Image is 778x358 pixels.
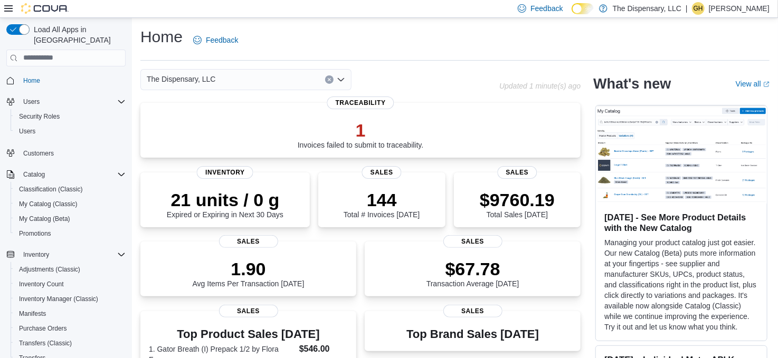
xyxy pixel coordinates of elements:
[167,189,283,219] div: Expired or Expiring in Next 30 Days
[426,258,519,288] div: Transaction Average [DATE]
[19,229,51,238] span: Promotions
[197,166,253,179] span: Inventory
[299,343,348,355] dd: $546.00
[19,127,35,136] span: Users
[15,337,76,350] a: Transfers (Classic)
[11,306,130,321] button: Manifests
[480,189,555,210] p: $9760.19
[19,339,72,347] span: Transfers (Classic)
[19,185,83,193] span: Classification (Classic)
[2,247,130,262] button: Inventory
[149,328,348,341] h3: Top Product Sales [DATE]
[15,307,50,320] a: Manifests
[2,73,130,88] button: Home
[15,293,126,305] span: Inventory Manager (Classic)
[19,280,64,288] span: Inventory Count
[11,182,130,197] button: Classification (Classic)
[19,248,53,261] button: Inventory
[593,75,671,92] h2: What's new
[15,110,126,123] span: Security Roles
[497,166,537,179] span: Sales
[15,227,126,240] span: Promotions
[572,3,594,14] input: Dark Mode
[19,248,126,261] span: Inventory
[15,125,40,138] a: Users
[15,337,126,350] span: Transfers (Classic)
[499,82,581,90] p: Updated 1 minute(s) ago
[11,197,130,211] button: My Catalog (Classic)
[604,237,758,332] p: Managing your product catalog just got easier. Our new Catalog (Beta) puts more information at yo...
[709,2,770,15] p: [PERSON_NAME]
[426,258,519,279] p: $67.78
[692,2,705,15] div: Gillian Hendrix
[19,112,60,121] span: Security Roles
[167,189,283,210] p: 21 units / 0 g
[344,189,420,219] div: Total # Invoices [DATE]
[19,95,126,108] span: Users
[11,292,130,306] button: Inventory Manager (Classic)
[325,75,334,84] button: Clear input
[19,168,49,181] button: Catalog
[327,96,394,109] span: Traceability
[15,183,87,196] a: Classification (Classic)
[19,295,98,303] span: Inventory Manager (Classic)
[23,98,40,106] span: Users
[15,198,82,210] a: My Catalog (Classic)
[11,124,130,139] button: Users
[23,76,40,85] span: Home
[2,94,130,109] button: Users
[30,24,126,45] span: Load All Apps in [GEOGRAPHIC_DATA]
[362,166,402,179] span: Sales
[298,120,424,141] p: 1
[23,149,54,158] span: Customers
[19,146,126,159] span: Customers
[11,336,130,351] button: Transfers (Classic)
[406,328,539,341] h3: Top Brand Sales [DATE]
[15,293,102,305] a: Inventory Manager (Classic)
[193,258,305,288] div: Avg Items Per Transaction [DATE]
[15,278,126,291] span: Inventory Count
[19,309,46,318] span: Manifests
[219,235,278,248] span: Sales
[15,212,74,225] a: My Catalog (Beta)
[23,250,49,259] span: Inventory
[15,212,126,225] span: My Catalog (Beta)
[140,26,183,47] h1: Home
[15,278,68,291] a: Inventory Count
[19,74,44,87] a: Home
[15,263,126,276] span: Adjustments (Classic)
[613,2,681,15] p: The Dispensary, LLC
[11,277,130,292] button: Inventory Count
[206,35,238,45] span: Feedback
[15,263,84,276] a: Adjustments (Classic)
[219,305,278,317] span: Sales
[15,183,126,196] span: Classification (Classic)
[443,235,502,248] span: Sales
[15,322,126,335] span: Purchase Orders
[11,321,130,336] button: Purchase Orders
[19,168,126,181] span: Catalog
[193,258,305,279] p: 1.90
[147,73,215,85] span: The Dispensary, LLC
[19,95,44,108] button: Users
[2,167,130,182] button: Catalog
[15,110,64,123] a: Security Roles
[15,307,126,320] span: Manifests
[11,109,130,124] button: Security Roles
[736,80,770,88] a: View allExternal link
[15,125,126,138] span: Users
[686,2,688,15] p: |
[21,3,69,14] img: Cova
[344,189,420,210] p: 144
[15,198,126,210] span: My Catalog (Classic)
[19,215,70,223] span: My Catalog (Beta)
[15,227,55,240] a: Promotions
[604,212,758,233] h3: [DATE] - See More Product Details with the New Catalog
[11,262,130,277] button: Adjustments (Classic)
[480,189,555,219] div: Total Sales [DATE]
[763,81,770,88] svg: External link
[19,324,67,333] span: Purchase Orders
[23,170,45,179] span: Catalog
[11,211,130,226] button: My Catalog (Beta)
